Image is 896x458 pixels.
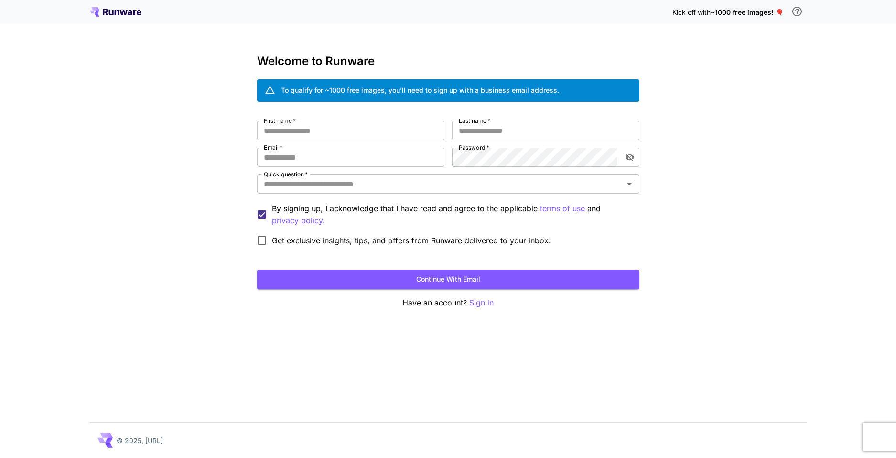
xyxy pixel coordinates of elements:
[623,177,636,191] button: Open
[788,2,807,21] button: In order to qualify for free credit, you need to sign up with a business email address and click ...
[459,143,489,152] label: Password
[264,170,308,178] label: Quick question
[272,203,632,227] p: By signing up, I acknowledge that I have read and agree to the applicable and
[672,8,711,16] span: Kick off with
[264,117,296,125] label: First name
[264,143,282,152] label: Email
[540,203,585,215] button: By signing up, I acknowledge that I have read and agree to the applicable and privacy policy.
[257,270,639,289] button: Continue with email
[459,117,490,125] label: Last name
[257,297,639,309] p: Have an account?
[257,55,639,68] h3: Welcome to Runware
[621,149,638,166] button: toggle password visibility
[540,203,585,215] p: terms of use
[711,8,784,16] span: ~1000 free images! 🎈
[281,85,559,95] div: To qualify for ~1000 free images, you’ll need to sign up with a business email address.
[272,235,551,246] span: Get exclusive insights, tips, and offers from Runware delivered to your inbox.
[469,297,494,309] button: Sign in
[272,215,325,227] button: By signing up, I acknowledge that I have read and agree to the applicable terms of use and
[272,215,325,227] p: privacy policy.
[117,436,163,446] p: © 2025, [URL]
